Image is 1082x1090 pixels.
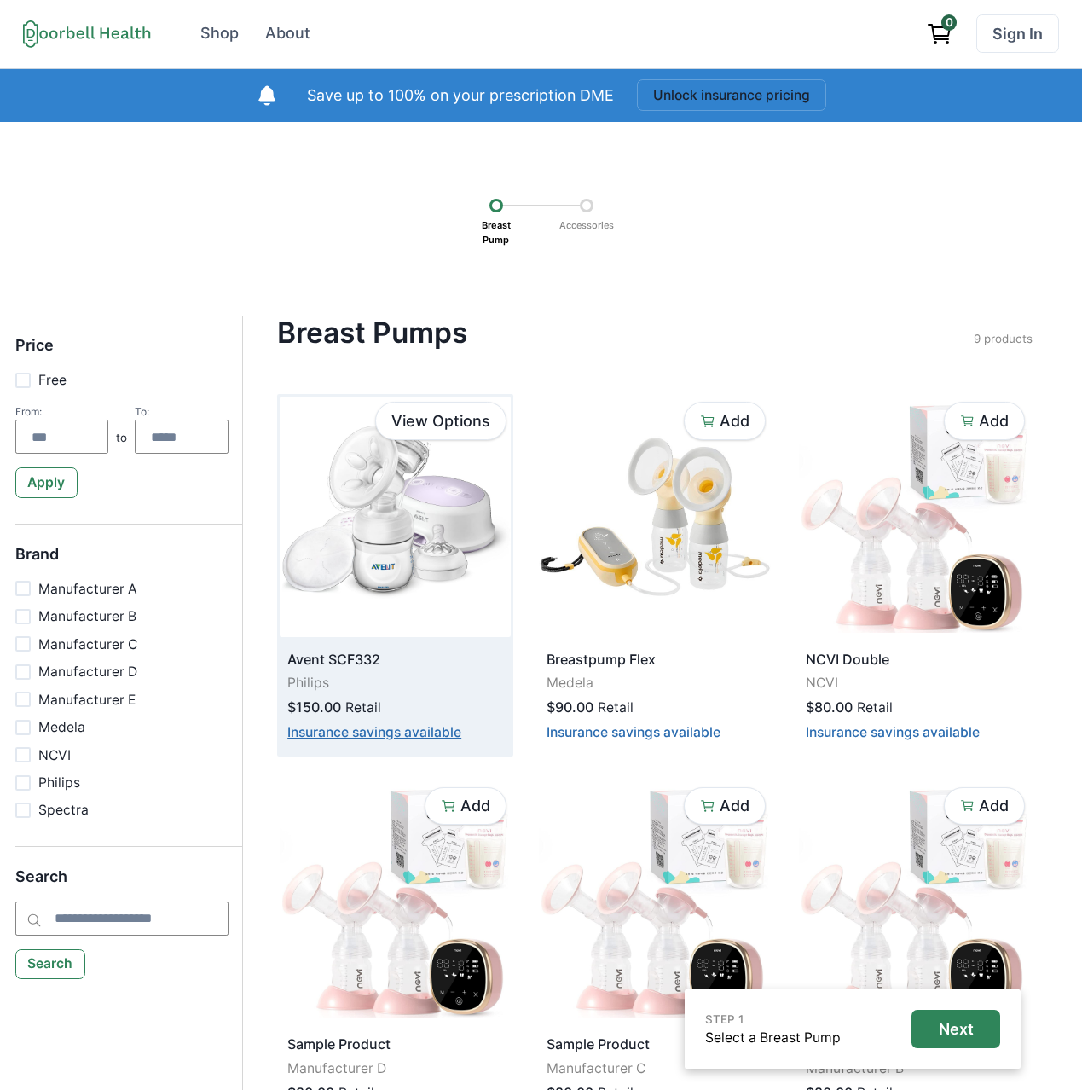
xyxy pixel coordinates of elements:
p: NCVI [38,745,71,766]
a: Select a Breast Pump [705,1029,841,1046]
p: Medela [547,673,762,693]
a: Shop [189,14,251,53]
h5: Brand [15,545,229,579]
p: Sample Product [547,1034,762,1054]
button: Apply [15,467,78,498]
a: Breastpump FlexMedela$90.00RetailInsurance savings available [539,397,770,753]
button: Add [425,787,506,826]
h4: Breast Pumps [277,316,974,350]
div: From: [15,405,109,418]
p: Manufacturer D [38,662,137,682]
div: Shop [200,22,239,45]
p: Add [720,412,749,431]
button: Search [15,949,85,980]
p: Philips [38,773,80,793]
p: Philips [287,673,503,693]
button: Add [944,402,1025,440]
p: $90.00 [547,697,593,717]
p: Manufacturer D [287,1058,503,1079]
button: Insurance savings available [806,724,980,740]
img: qf9drc99yyqqjg7muppwd4zrx7z4 [280,782,511,1023]
p: Manufacturer C [38,635,137,655]
p: Accessories [553,212,620,239]
img: tns73qkjvnll4qaugvy1iy5zbioi [799,397,1030,637]
p: NCVI [806,673,1021,693]
button: Insurance savings available [547,724,720,740]
p: Manufacturer A [38,579,137,600]
span: 0 [941,14,957,30]
a: Sign In [976,14,1059,53]
button: Unlock insurance pricing [637,79,826,111]
p: Breast Pump [476,212,517,252]
button: Insurance savings available [287,724,461,740]
h5: Search [15,867,229,902]
p: Save up to 100% on your prescription DME [307,84,614,107]
p: Next [939,1020,974,1039]
a: View cart [919,14,962,53]
button: Add [944,787,1025,826]
p: Medela [38,717,85,738]
button: Add [684,402,765,440]
img: wu1ofuyzz2pb86d2jgprv8htehmy [539,397,770,637]
p: Add [460,797,490,815]
img: p396f7c1jhk335ckoricv06bci68 [280,397,511,637]
a: NCVI DoubleNCVI$80.00RetailInsurance savings available [799,397,1030,753]
p: $80.00 [806,697,853,717]
p: Free [38,370,67,391]
a: About [254,14,322,53]
p: Manufacturer E [38,690,136,710]
div: To: [135,405,229,418]
p: Retail [598,698,634,718]
a: View Options [375,402,506,440]
div: About [265,22,310,45]
p: STEP 1 [705,1011,841,1028]
p: Manufacturer C [547,1058,762,1079]
p: Manufacturer B [38,606,136,627]
p: to [116,429,127,454]
a: Avent SCF332Philips$150.00RetailInsurance savings available [280,397,511,753]
p: Add [979,797,1009,815]
p: Avent SCF332 [287,649,503,670]
p: Spectra [38,800,89,820]
p: Add [720,797,749,815]
p: $150.00 [287,697,341,717]
p: Breastpump Flex [547,649,762,670]
button: Next [911,1010,1000,1048]
p: Retail [345,698,381,718]
p: NCVI Double [806,649,1021,670]
h5: Price [15,336,229,370]
p: 9 products [974,330,1033,347]
button: Add [684,787,765,826]
p: Sample Product [287,1034,503,1054]
img: 8h6fizoczv30n0gcz1f3fjohbjxi [539,782,770,1023]
p: Add [979,412,1009,431]
p: Retail [857,698,893,718]
img: y87xkqs3juv2ky039rn649m6ig26 [799,782,1030,1023]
